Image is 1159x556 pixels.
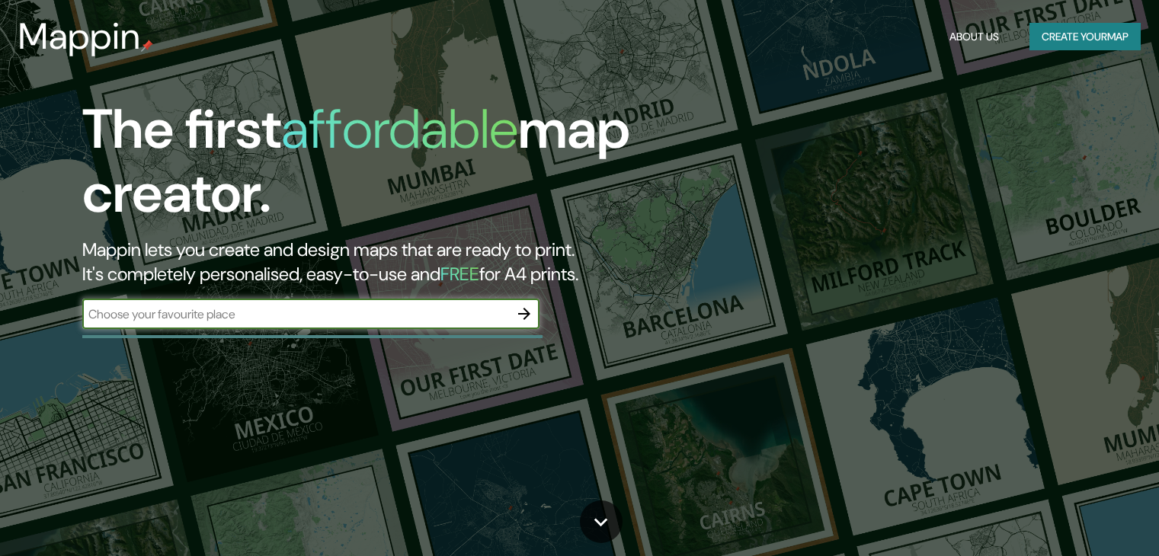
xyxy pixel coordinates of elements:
input: Choose your favourite place [82,305,509,323]
h2: Mappin lets you create and design maps that are ready to print. It's completely personalised, eas... [82,238,662,286]
button: About Us [943,23,1005,51]
h1: The first map creator. [82,97,662,238]
h3: Mappin [18,15,141,58]
button: Create yourmap [1029,23,1141,51]
img: mappin-pin [141,40,153,52]
h1: affordable [281,94,518,165]
h5: FREE [440,262,479,286]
